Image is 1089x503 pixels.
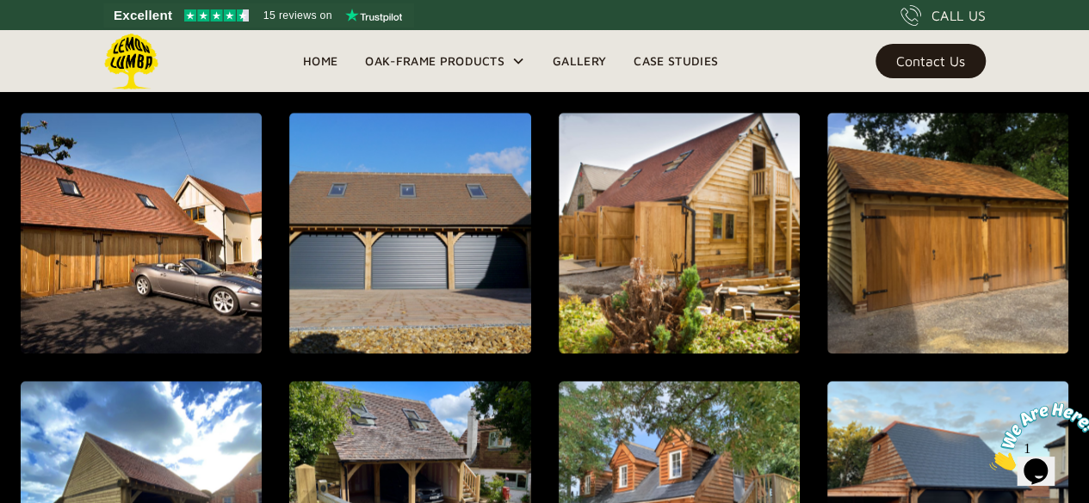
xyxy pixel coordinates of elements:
img: Trustpilot logo [345,9,402,22]
a: Case Studies [620,48,732,74]
img: Trustpilot 4.5 stars [184,9,249,21]
iframe: chat widget [982,396,1089,477]
span: 1 [7,7,14,21]
a: open lightbox [559,113,800,353]
a: open lightbox [289,113,530,353]
a: Gallery [539,48,620,74]
span: Excellent [114,5,172,26]
a: Home [289,48,351,74]
a: open lightbox [21,113,262,353]
div: Contact Us [896,55,965,67]
div: CALL US [931,5,986,26]
div: Oak-Frame Products [351,30,539,92]
span: 15 reviews on [263,5,332,26]
div: Oak-Frame Products [365,51,504,71]
a: Contact Us [876,44,986,78]
a: CALL US [900,5,986,26]
a: open lightbox [827,113,1068,353]
a: See Lemon Lumba reviews on Trustpilot [103,3,414,28]
img: Chat attention grabber [7,7,114,75]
